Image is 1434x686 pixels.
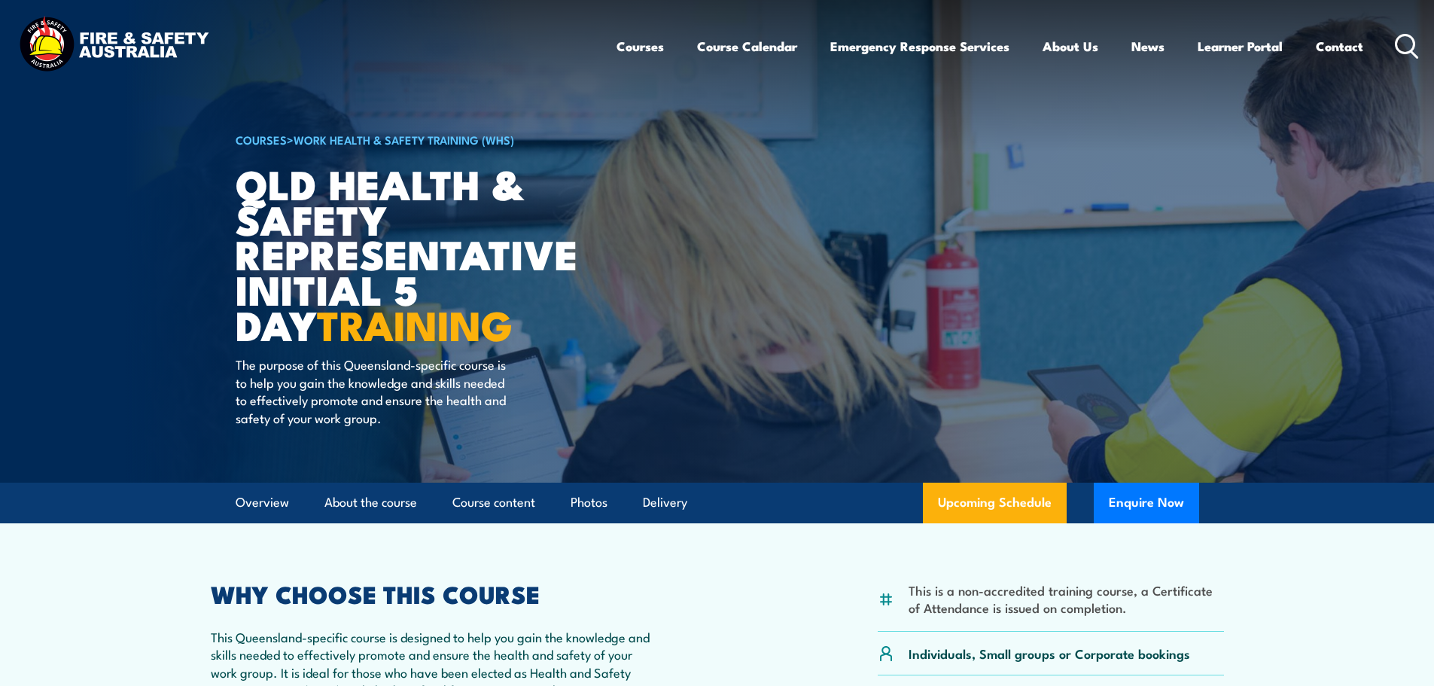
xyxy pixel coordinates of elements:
a: Upcoming Schedule [923,483,1067,523]
strong: TRAINING [317,292,513,355]
a: About Us [1043,26,1098,66]
a: Overview [236,483,289,523]
li: This is a non-accredited training course, a Certificate of Attendance is issued on completion. [909,581,1224,617]
h2: WHY CHOOSE THIS COURSE [211,583,650,604]
a: Emergency Response Services [830,26,1009,66]
a: News [1131,26,1165,66]
a: Course content [452,483,535,523]
h6: > [236,130,607,148]
a: COURSES [236,131,287,148]
a: Contact [1316,26,1363,66]
a: Work Health & Safety Training (WHS) [294,131,514,148]
p: The purpose of this Queensland-specific course is to help you gain the knowledge and skills neede... [236,355,510,426]
a: Photos [571,483,607,523]
h1: QLD Health & Safety Representative Initial 5 Day [236,166,607,342]
a: Learner Portal [1198,26,1283,66]
p: Individuals, Small groups or Corporate bookings [909,645,1190,662]
button: Enquire Now [1094,483,1199,523]
a: Delivery [643,483,687,523]
a: Courses [617,26,664,66]
a: About the course [324,483,417,523]
a: Course Calendar [697,26,797,66]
